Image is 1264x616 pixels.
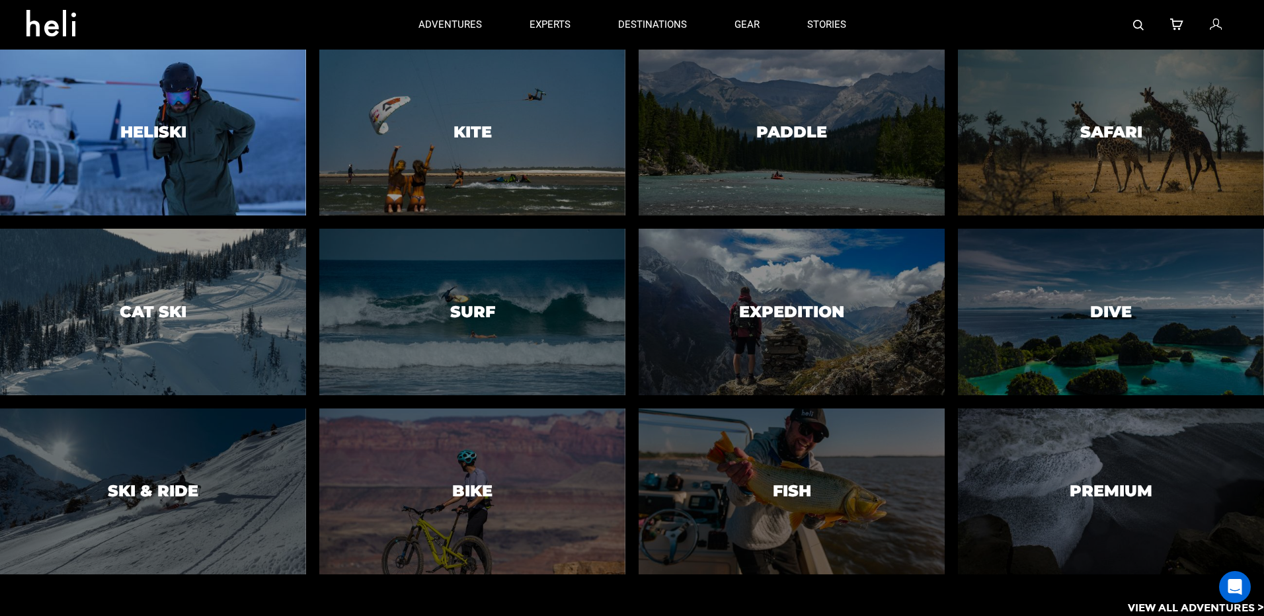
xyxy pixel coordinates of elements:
h3: Safari [1080,124,1142,141]
h3: Heliski [120,124,186,141]
h3: Paddle [756,124,827,141]
h3: Expedition [739,303,844,321]
h3: Surf [450,303,495,321]
img: search-bar-icon.svg [1133,20,1144,30]
h3: Bike [452,482,493,500]
h3: Ski & Ride [108,482,198,500]
h3: Dive [1090,303,1132,321]
div: Open Intercom Messenger [1219,571,1251,603]
h3: Premium [1070,482,1152,500]
h3: Fish [773,482,811,500]
h3: Cat Ski [120,303,186,321]
a: PremiumPremium image [958,408,1264,574]
p: View All Adventures > [1128,601,1264,616]
h3: Kite [454,124,492,141]
p: experts [530,18,571,32]
p: destinations [618,18,687,32]
p: adventures [418,18,482,32]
